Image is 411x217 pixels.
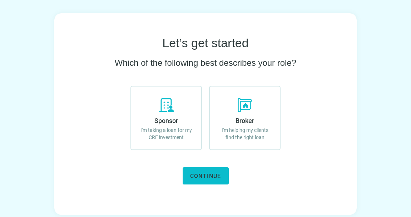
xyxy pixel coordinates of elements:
button: Continue [183,167,229,184]
span: Continue [190,173,221,179]
h2: Which of the following best describes your role? [115,57,296,69]
span: Sponsor [154,117,178,124]
h1: Let’s get started [162,36,248,50]
span: Broker [236,117,254,124]
p: I'm taking a loan for my CRE investment [138,127,194,141]
p: I'm helping my clients find the right loan [217,127,273,141]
